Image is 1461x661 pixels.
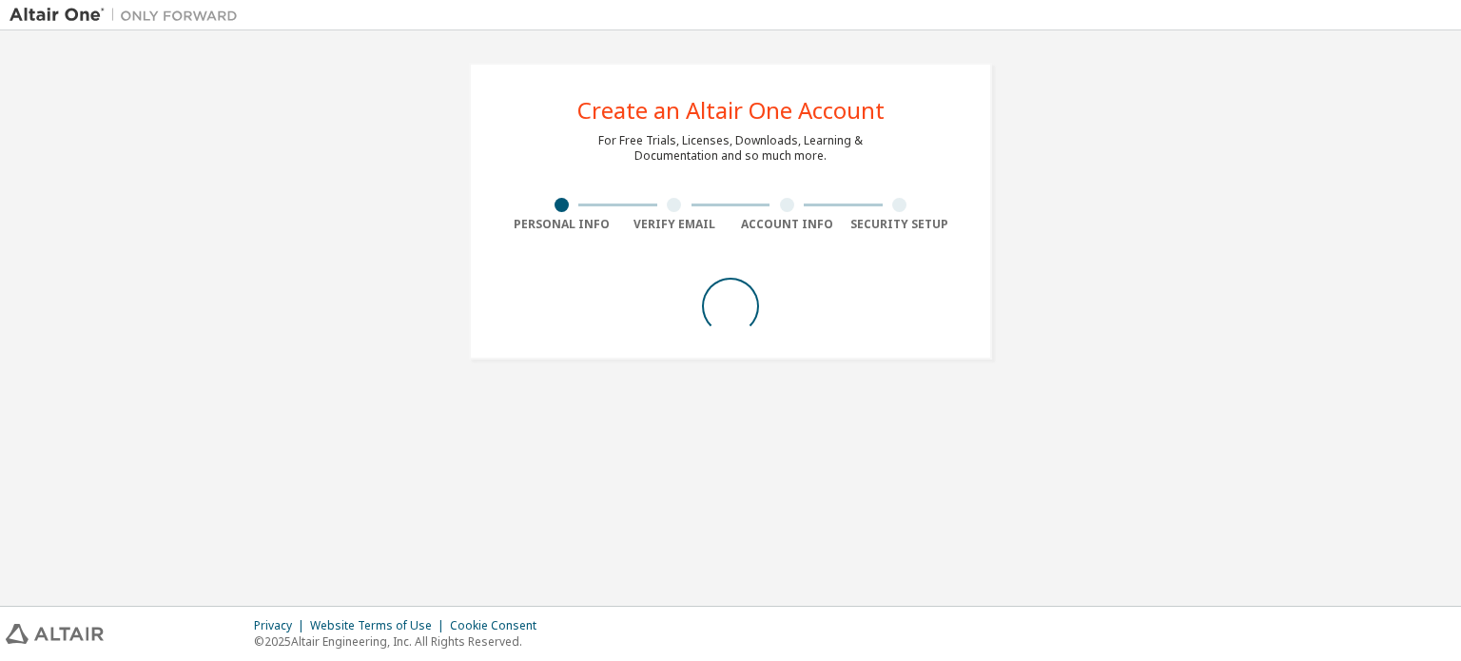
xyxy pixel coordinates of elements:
[598,133,863,164] div: For Free Trials, Licenses, Downloads, Learning & Documentation and so much more.
[6,624,104,644] img: altair_logo.svg
[505,217,618,232] div: Personal Info
[618,217,731,232] div: Verify Email
[254,618,310,633] div: Privacy
[310,618,450,633] div: Website Terms of Use
[844,217,957,232] div: Security Setup
[450,618,548,633] div: Cookie Consent
[10,6,247,25] img: Altair One
[730,217,844,232] div: Account Info
[577,99,885,122] div: Create an Altair One Account
[254,633,548,650] p: © 2025 Altair Engineering, Inc. All Rights Reserved.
